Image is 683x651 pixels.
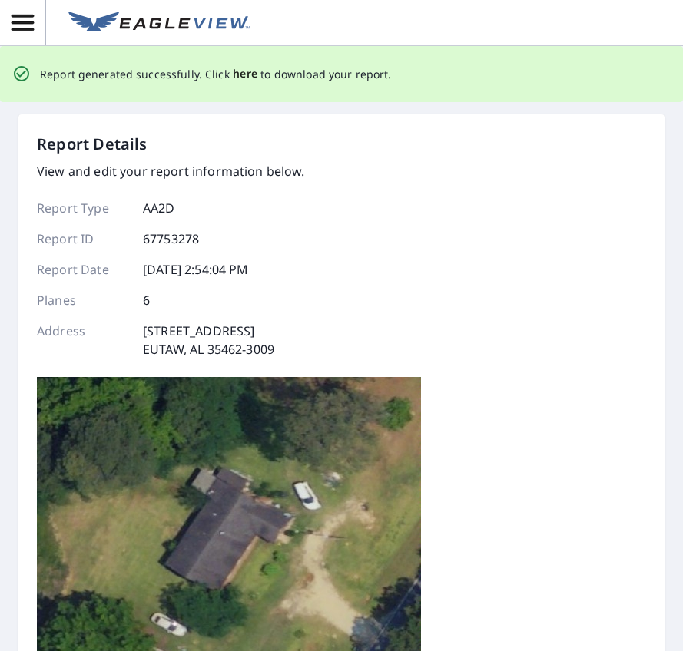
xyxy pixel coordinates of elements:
[40,64,392,84] p: Report generated successfully. Click to download your report.
[143,260,249,279] p: [DATE] 2:54:04 PM
[37,230,129,248] p: Report ID
[143,199,175,217] p: AA2D
[59,2,259,44] a: EV Logo
[143,230,199,248] p: 67753278
[37,133,148,156] p: Report Details
[68,12,250,35] img: EV Logo
[37,291,129,309] p: Planes
[37,162,305,180] p: View and edit your report information below.
[37,322,129,359] p: Address
[143,322,274,359] p: [STREET_ADDRESS] EUTAW, AL 35462-3009
[37,199,129,217] p: Report Type
[233,64,258,84] button: here
[37,260,129,279] p: Report Date
[143,291,150,309] p: 6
